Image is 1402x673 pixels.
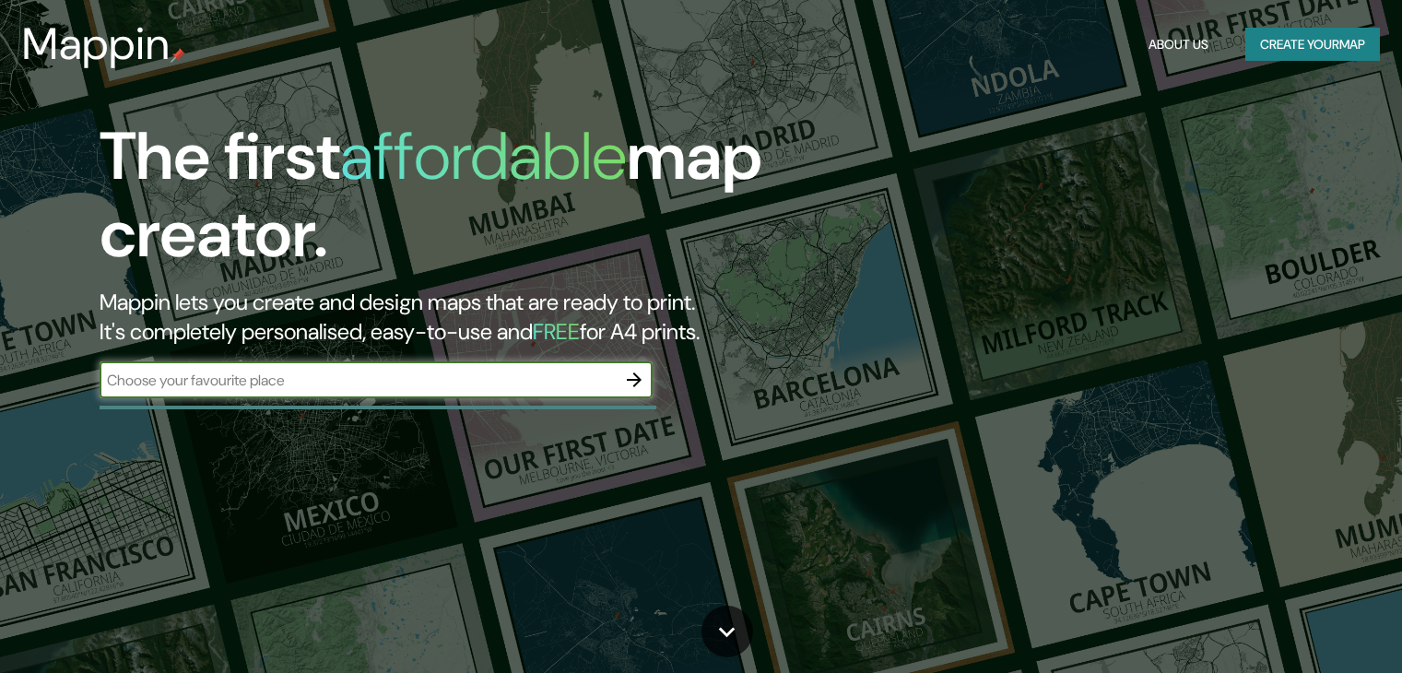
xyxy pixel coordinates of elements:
h1: The first map creator. [100,118,801,288]
button: Create yourmap [1245,28,1380,62]
h1: affordable [340,113,627,199]
img: mappin-pin [171,48,185,63]
h3: Mappin [22,18,171,70]
input: Choose your favourite place [100,370,616,391]
h5: FREE [533,317,580,346]
button: About Us [1141,28,1216,62]
h2: Mappin lets you create and design maps that are ready to print. It's completely personalised, eas... [100,288,801,347]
